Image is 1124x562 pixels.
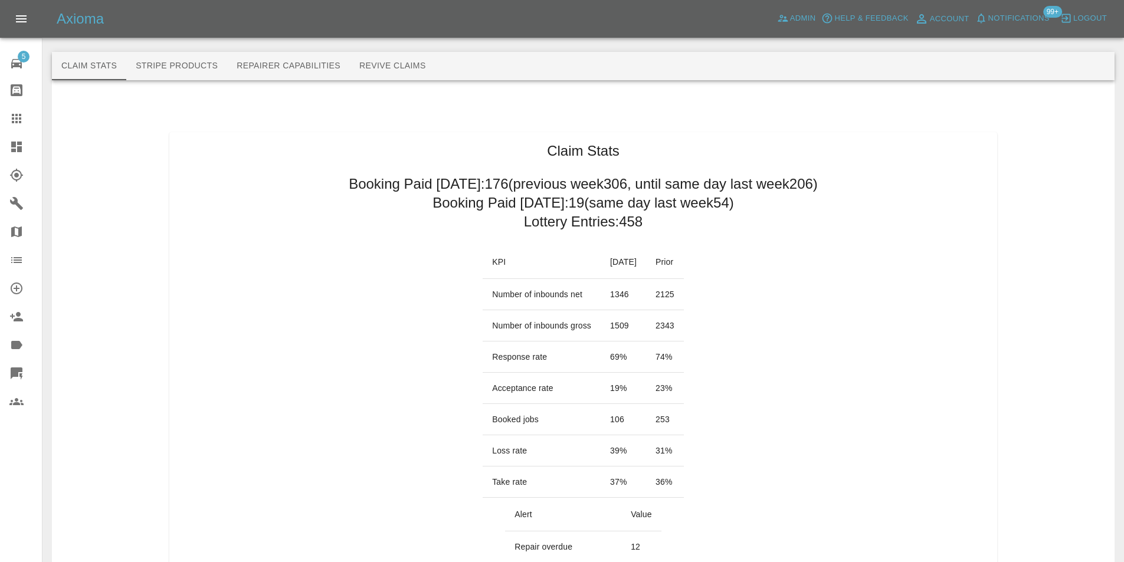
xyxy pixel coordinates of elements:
h1: Claim Stats [547,142,620,160]
button: Open drawer [7,5,35,33]
td: 36 % [646,466,684,498]
td: 1346 [601,279,646,310]
td: Number of inbounds gross [483,310,601,341]
th: Alert [505,498,621,531]
button: Help & Feedback [818,9,911,28]
th: Prior [646,245,684,279]
td: 1509 [601,310,646,341]
h2: Lottery Entries: 458 [524,212,643,231]
td: 106 [601,404,646,435]
button: Notifications [972,9,1053,28]
span: Admin [790,12,816,25]
td: 23 % [646,373,684,404]
td: 19 % [601,373,646,404]
h2: Booking Paid [DATE]: 19 (same day last week 54 ) [432,193,734,212]
span: Logout [1073,12,1107,25]
a: Account [912,9,972,28]
h5: Axioma [57,9,104,28]
td: 2343 [646,310,684,341]
button: Repairer Capabilities [227,52,350,80]
th: KPI [483,245,601,279]
td: 37 % [601,466,646,498]
th: Value [621,498,661,531]
td: Take rate [483,466,601,498]
td: Response rate [483,341,601,373]
button: Stripe Products [126,52,227,80]
td: 39 % [601,435,646,466]
span: 5 [18,51,30,63]
td: 2125 [646,279,684,310]
th: [DATE] [601,245,646,279]
span: Notifications [988,12,1050,25]
span: Help & Feedback [834,12,908,25]
td: Booked jobs [483,404,601,435]
td: 69 % [601,341,646,373]
button: Logout [1057,9,1110,28]
h2: Booking Paid [DATE]: 176 (previous week 306 , until same day last week 206 ) [349,175,818,193]
span: Account [930,12,969,26]
span: 99+ [1043,6,1062,18]
td: 74 % [646,341,684,373]
button: Revive Claims [350,52,435,80]
td: Loss rate [483,435,601,466]
td: Number of inbounds net [483,279,601,310]
button: Claim Stats [52,52,126,80]
a: Admin [774,9,819,28]
td: Acceptance rate [483,373,601,404]
td: 31 % [646,435,684,466]
td: 253 [646,404,684,435]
